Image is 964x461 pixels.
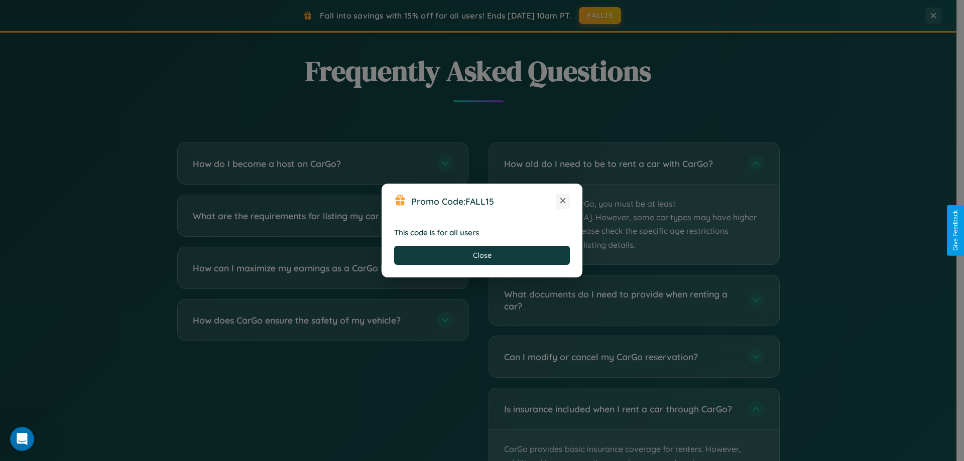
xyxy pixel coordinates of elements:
[394,228,479,237] strong: This code is for all users
[394,246,570,265] button: Close
[411,196,556,207] h3: Promo Code:
[952,210,959,251] div: Give Feedback
[10,427,34,451] iframe: Intercom live chat
[465,196,494,207] b: FALL15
